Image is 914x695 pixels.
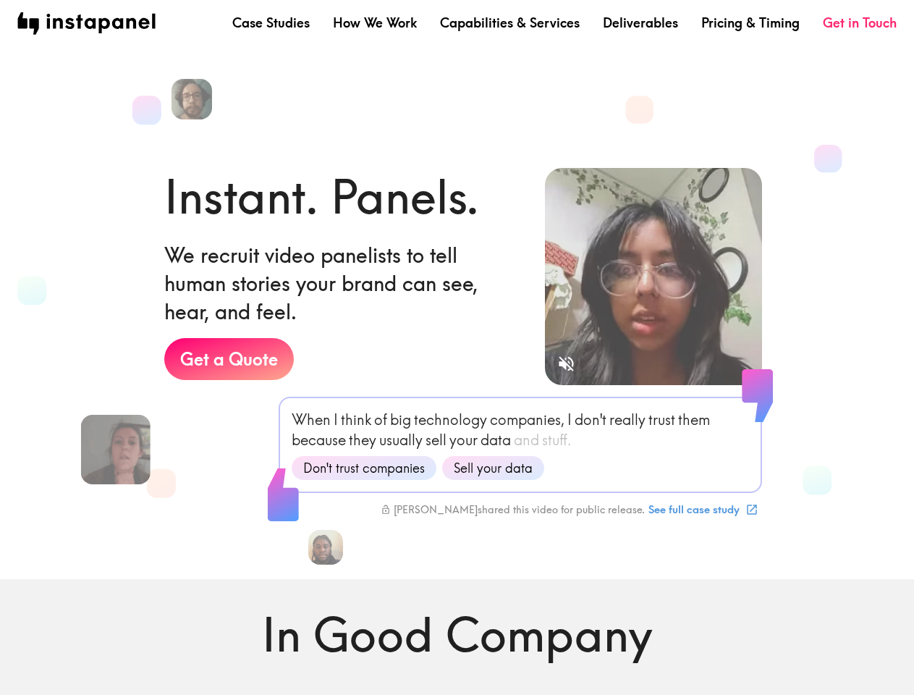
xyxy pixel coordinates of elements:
[542,430,572,450] span: stuff.
[701,14,800,32] a: Pricing & Timing
[609,410,646,430] span: really
[445,459,541,477] span: Sell your data
[390,410,411,430] span: big
[341,410,371,430] span: think
[80,415,150,484] img: Jennifer
[374,410,387,430] span: of
[292,430,346,450] span: because
[333,14,417,32] a: How We Work
[164,338,294,380] a: Get a Quote
[381,503,645,516] div: [PERSON_NAME] shared this video for public release.
[678,410,710,430] span: them
[645,497,761,522] a: See full case study
[575,410,606,430] span: don't
[414,410,487,430] span: technology
[449,430,478,450] span: your
[440,14,580,32] a: Capabilities & Services
[514,430,539,450] span: and
[481,430,511,450] span: data
[334,410,338,430] span: I
[164,164,479,229] h1: Instant. Panels.
[823,14,897,32] a: Get in Touch
[164,241,522,327] h6: We recruit video panelists to tell human stories your brand can see, hear, and feel.
[567,410,572,430] span: I
[349,430,376,450] span: they
[41,602,874,667] h1: In Good Company
[308,530,343,565] img: Bill
[295,459,433,477] span: Don't trust companies
[292,410,331,430] span: When
[603,14,678,32] a: Deliverables
[172,79,212,119] img: Patrick
[426,430,447,450] span: sell
[232,14,310,32] a: Case Studies
[17,12,156,35] img: instapanel
[551,348,582,379] button: Sound is off
[379,430,423,450] span: usually
[490,410,564,430] span: companies,
[648,410,675,430] span: trust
